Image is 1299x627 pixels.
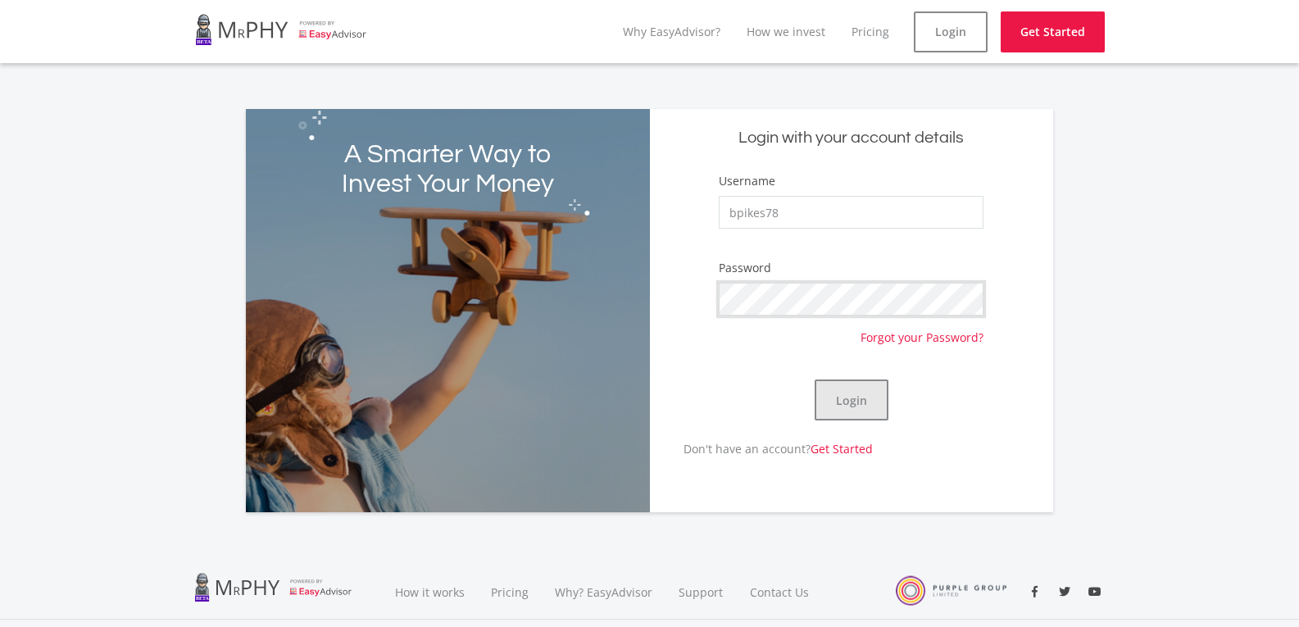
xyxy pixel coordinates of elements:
[623,24,720,39] a: Why EasyAdvisor?
[719,173,775,189] label: Username
[665,565,737,620] a: Support
[327,140,569,199] h2: A Smarter Way to Invest Your Money
[1001,11,1105,52] a: Get Started
[861,316,983,346] a: Forgot your Password?
[852,24,889,39] a: Pricing
[662,127,1041,149] h5: Login with your account details
[811,441,873,457] a: Get Started
[719,260,771,276] label: Password
[542,565,665,620] a: Why? EasyAdvisor
[737,565,824,620] a: Contact Us
[815,379,888,420] button: Login
[747,24,825,39] a: How we invest
[650,440,873,457] p: Don't have an account?
[382,565,478,620] a: How it works
[914,11,988,52] a: Login
[478,565,542,620] a: Pricing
